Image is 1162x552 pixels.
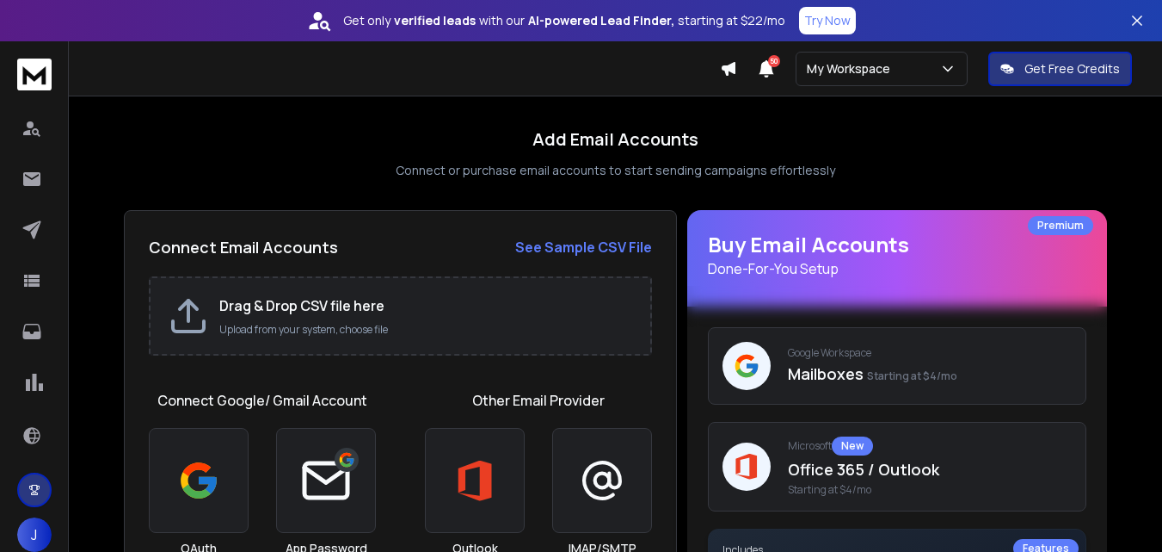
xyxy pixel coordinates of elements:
[1028,216,1093,235] div: Premium
[768,55,780,67] span: 50
[799,7,856,34] button: Try Now
[867,369,957,383] span: Starting at $4/mo
[17,59,52,90] img: logo
[219,323,633,337] p: Upload from your system, choose file
[788,437,1072,456] p: Microsoft
[515,237,652,257] a: See Sample CSV File
[396,162,835,179] p: Connect or purchase email accounts to start sending campaigns effortlessly
[17,518,52,552] button: J
[532,127,698,152] h1: Add Email Accounts
[528,12,674,29] strong: AI-powered Lead Finder,
[157,390,367,411] h1: Connect Google/ Gmail Account
[788,483,1072,497] span: Starting at $4/mo
[149,235,338,259] h2: Connect Email Accounts
[708,231,1086,279] h1: Buy Email Accounts
[804,12,851,29] p: Try Now
[788,457,1072,481] p: Office 365 / Outlook
[807,60,897,78] p: My Workspace
[515,238,652,257] strong: See Sample CSV File
[1024,60,1120,78] p: Get Free Credits
[988,52,1132,86] button: Get Free Credits
[788,346,1072,360] p: Google Workspace
[788,362,1072,386] p: Mailboxes
[832,437,873,456] div: New
[708,258,1086,279] p: Done-For-You Setup
[472,390,605,411] h1: Other Email Provider
[394,12,476,29] strong: verified leads
[219,295,633,316] h2: Drag & Drop CSV file here
[343,12,785,29] p: Get only with our starting at $22/mo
